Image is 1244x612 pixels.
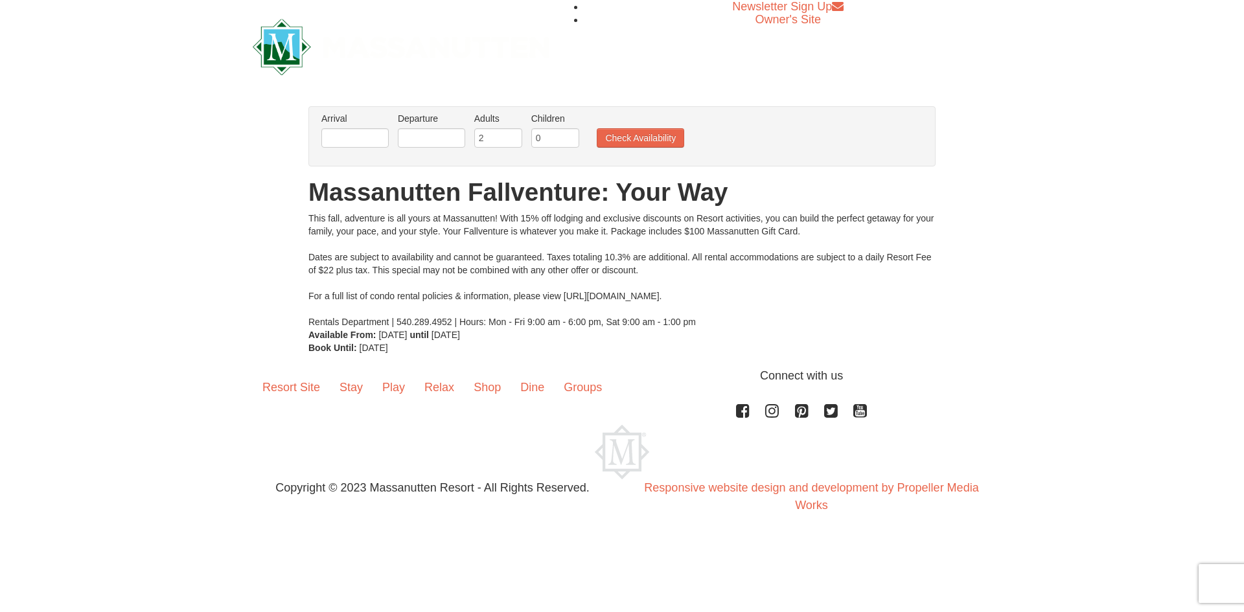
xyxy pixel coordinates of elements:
button: Check Availability [597,128,684,148]
div: This fall, adventure is all yours at Massanutten! With 15% off lodging and exclusive discounts on... [308,212,936,328]
span: [DATE] [378,330,407,340]
label: Adults [474,112,522,125]
a: Dine [511,367,554,407]
a: Groups [554,367,612,407]
span: [DATE] [360,343,388,353]
a: Play [373,367,415,407]
a: Relax [415,367,464,407]
strong: Book Until: [308,343,357,353]
p: Copyright © 2023 Massanutten Resort - All Rights Reserved. [243,479,622,497]
a: Responsive website design and development by Propeller Media Works [644,481,978,512]
a: Resort Site [253,367,330,407]
label: Children [531,112,579,125]
a: Shop [464,367,511,407]
a: Massanutten Resort [253,30,549,60]
a: Owner's Site [755,13,821,26]
label: Arrival [321,112,389,125]
a: Stay [330,367,373,407]
strong: Available From: [308,330,376,340]
img: Massanutten Resort Logo [253,19,549,75]
h1: Massanutten Fallventure: Your Way [308,179,936,205]
p: Connect with us [253,367,991,385]
span: [DATE] [432,330,460,340]
label: Departure [398,112,465,125]
img: Massanutten Resort Logo [595,425,649,479]
strong: until [409,330,429,340]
